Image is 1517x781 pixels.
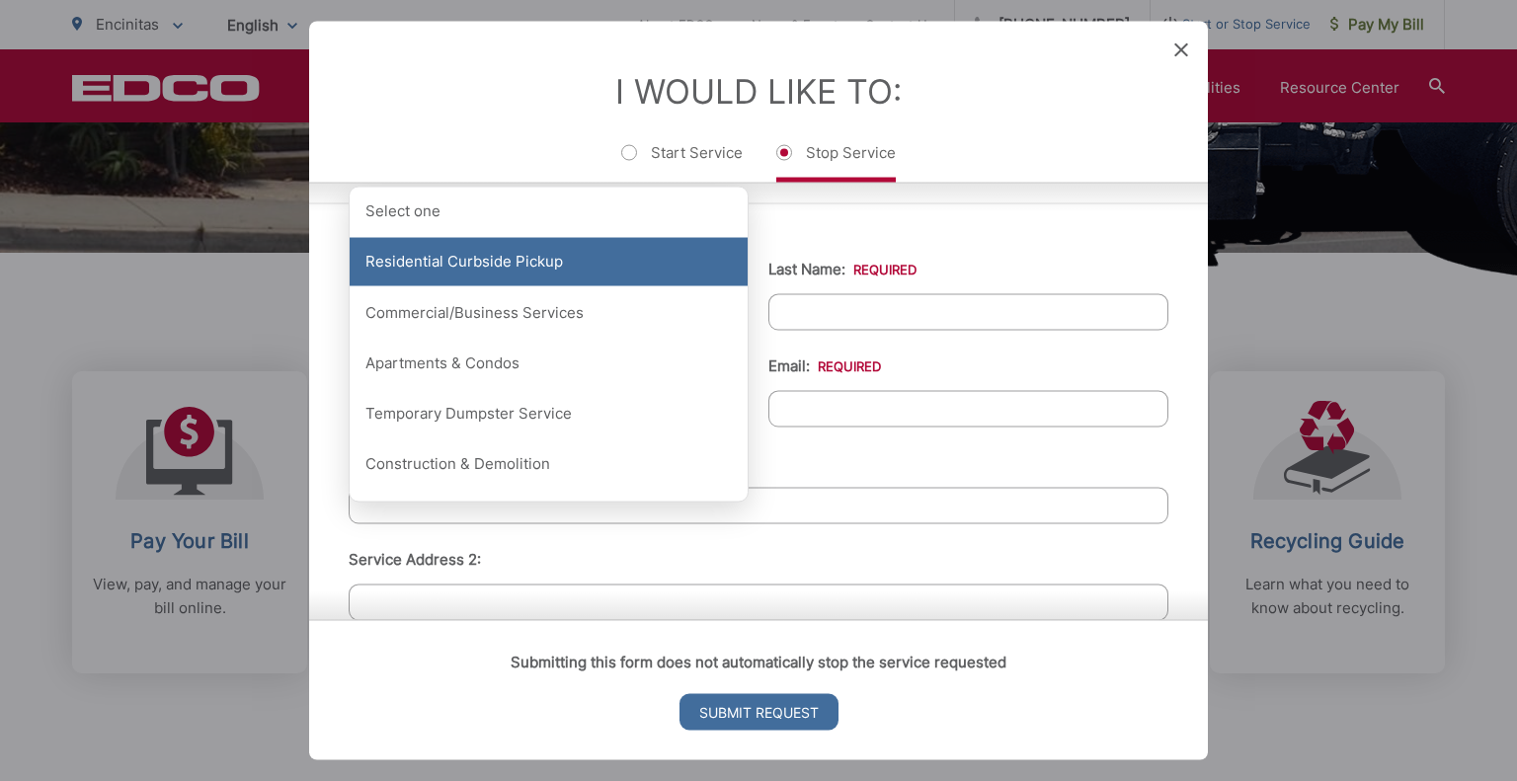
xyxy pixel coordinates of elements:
div: Temporary Dumpster Service [350,389,748,438]
div: Construction & Demolition [350,439,748,489]
strong: Submitting this form does not automatically stop the service requested [511,653,1006,671]
label: Service Address 2: [349,550,481,568]
div: Select one [350,187,748,236]
div: Apartments & Condos [350,339,748,388]
label: I Would Like To: [615,70,902,111]
label: Stop Service [776,142,896,182]
input: Submit Request [679,694,838,731]
div: Commercial/Business Services [350,287,748,337]
label: Email: [768,356,881,374]
div: Residential Curbside Pickup [350,237,748,286]
label: Last Name: [768,260,917,277]
label: Start Service [621,142,743,182]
